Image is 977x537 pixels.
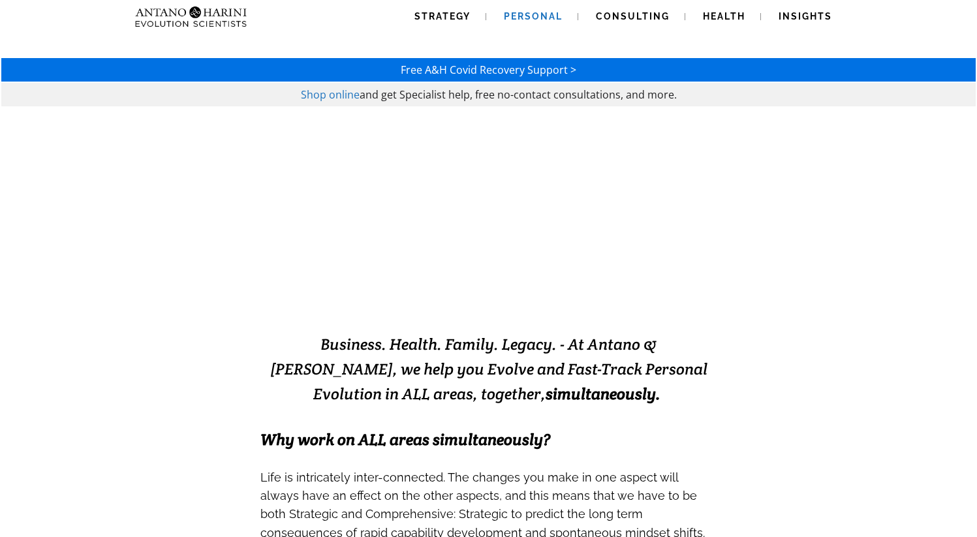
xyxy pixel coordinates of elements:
[401,63,576,77] a: Free A&H Covid Recovery Support >
[360,87,677,102] span: and get Specialist help, free no-contact consultations, and more.
[260,429,550,450] span: Why work on ALL areas simultaneously?
[470,272,644,304] strong: EXCELLENCE
[270,334,707,404] span: Business. Health. Family. Legacy. - At Antano & [PERSON_NAME], we help you Evolve and Fast-Track ...
[333,272,470,304] strong: EVOLVING
[546,384,660,404] b: simultaneously.
[301,87,360,102] a: Shop online
[596,11,670,22] span: Consulting
[504,11,563,22] span: Personal
[779,11,832,22] span: Insights
[703,11,745,22] span: Health
[414,11,471,22] span: Strategy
